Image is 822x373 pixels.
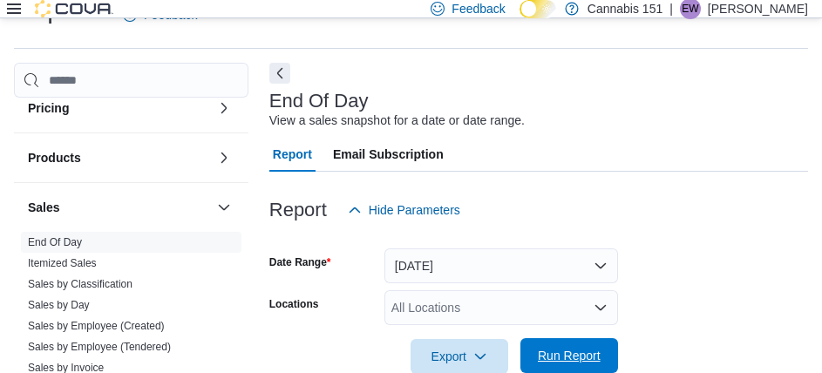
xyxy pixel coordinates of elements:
span: Sales by Classification [28,277,132,291]
span: Hide Parameters [369,201,460,219]
button: Pricing [214,98,234,119]
span: Email Subscription [333,137,444,172]
button: Sales [28,199,210,216]
span: Itemized Sales [28,256,97,270]
button: [DATE] [384,248,618,283]
label: Locations [269,297,319,311]
div: View a sales snapshot for a date or date range. [269,112,525,130]
h3: Products [28,149,81,166]
span: Run Report [538,347,601,364]
a: Itemized Sales [28,257,97,269]
button: Pricing [28,99,210,117]
button: Products [214,147,234,168]
label: Date Range [269,255,331,269]
a: Sales by Classification [28,278,132,290]
a: Sales by Employee (Created) [28,320,165,332]
span: Sales by Employee (Tendered) [28,340,171,354]
h3: Report [269,200,327,220]
button: Products [28,149,210,166]
button: Run Report [520,338,618,373]
a: End Of Day [28,236,82,248]
h3: End Of Day [269,91,369,112]
span: Sales by Employee (Created) [28,319,165,333]
h3: Pricing [28,99,69,117]
button: Open list of options [594,301,608,315]
span: Report [273,137,312,172]
a: Sales by Employee (Tendered) [28,341,171,353]
button: Hide Parameters [341,193,467,227]
span: Sales by Day [28,298,90,312]
span: End Of Day [28,235,82,249]
h3: Sales [28,199,60,216]
button: Sales [214,197,234,218]
a: Sales by Day [28,299,90,311]
button: Next [269,63,290,84]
